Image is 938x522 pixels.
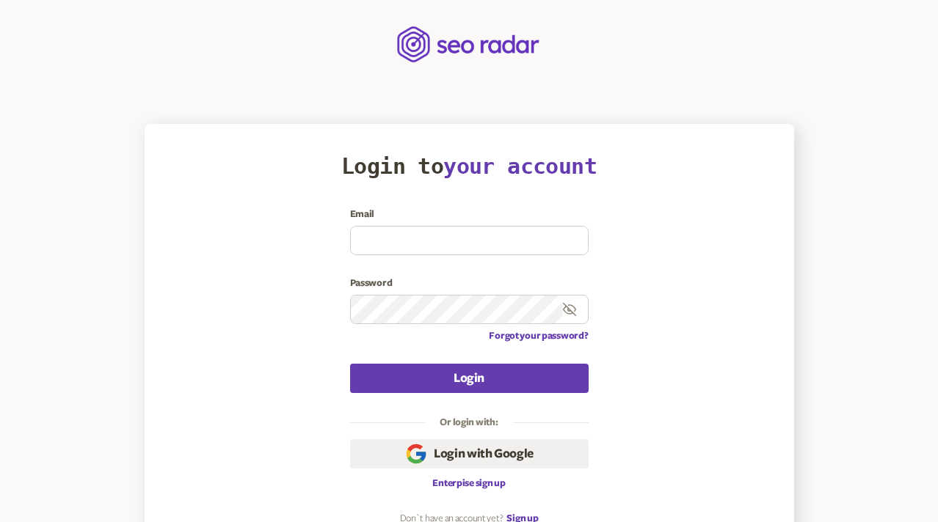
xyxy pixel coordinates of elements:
span: your account [443,153,597,179]
button: Login [350,364,589,393]
label: Email [350,208,589,220]
button: Login with Google [350,439,589,468]
span: Login with Google [434,445,534,463]
a: Enterpise sign up [432,477,505,489]
a: Forgot your password? [489,330,588,342]
h1: Login to [341,153,597,179]
legend: Or login with: [425,416,512,428]
label: Password [350,277,589,289]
